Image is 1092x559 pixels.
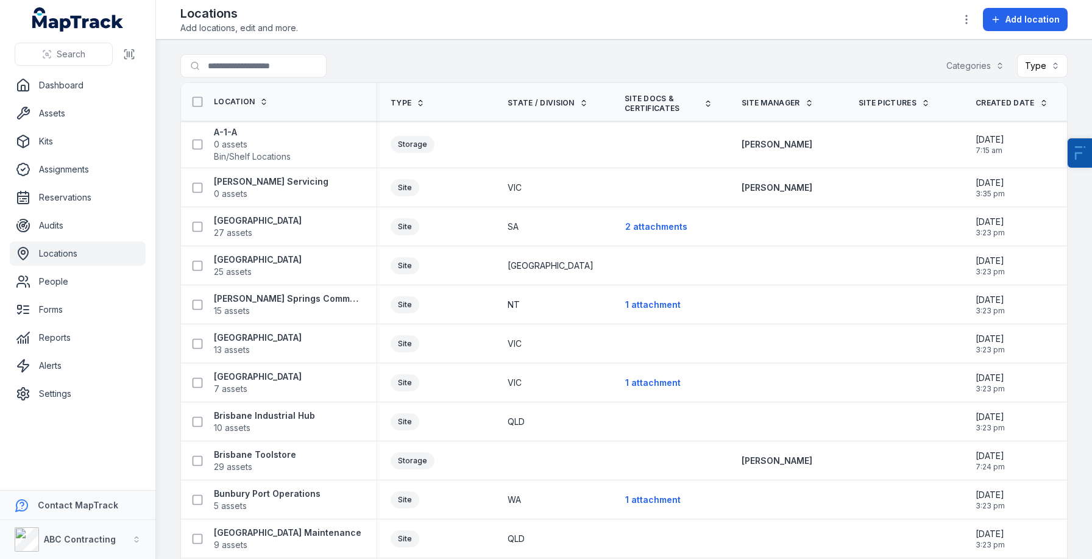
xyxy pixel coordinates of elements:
button: Categories [938,54,1012,77]
button: Add location [983,8,1068,31]
strong: [PERSON_NAME] Springs Commercial Hub [214,293,361,305]
div: Site [391,296,419,313]
span: Site pictures [859,98,916,108]
a: [GEOGRAPHIC_DATA]25 assets [214,254,302,278]
span: 13 assets [214,344,250,356]
strong: [PERSON_NAME] Servicing [214,176,328,188]
a: [PERSON_NAME] Springs Commercial Hub15 assets [214,293,361,317]
a: Assets [10,101,146,126]
a: Reservations [10,185,146,210]
span: [DATE] [976,450,1005,462]
span: QLD [508,533,525,545]
a: [PERSON_NAME] [742,455,812,467]
strong: ABC Contracting [44,534,116,544]
time: 05/02/2025, 3:23:04 pm [976,255,1005,277]
strong: [GEOGRAPHIC_DATA] [214,332,302,344]
a: People [10,269,146,294]
time: 05/02/2025, 3:23:04 pm [976,333,1005,355]
span: [DATE] [976,255,1005,267]
time: 01/07/2025, 7:15:11 am [976,134,1004,155]
time: 05/02/2025, 3:23:04 pm [976,216,1005,238]
span: [DATE] [976,372,1005,384]
a: A-1-A0 assetsBin/Shelf Locations [214,126,291,163]
span: [DATE] [976,333,1005,345]
span: 3:23 pm [976,306,1005,316]
div: Site [391,218,419,235]
span: Location [214,97,255,107]
strong: [GEOGRAPHIC_DATA] [214,215,302,227]
span: 7 assets [214,383,247,395]
div: Site [391,413,419,430]
span: Created Date [976,98,1035,108]
div: Storage [391,136,434,153]
span: 10 assets [214,422,250,434]
span: 9 assets [214,539,247,551]
span: 27 assets [214,227,252,239]
a: State / Division [508,98,588,108]
span: [GEOGRAPHIC_DATA] [508,260,594,272]
strong: Brisbane Industrial Hub [214,410,315,422]
span: 3:23 pm [976,267,1005,277]
span: Type [391,98,411,108]
span: 0 assets [214,138,247,151]
span: QLD [508,416,525,428]
span: 5 assets [214,500,247,512]
span: [DATE] [976,528,1005,540]
a: Settings [10,382,146,406]
a: [GEOGRAPHIC_DATA]7 assets [214,371,302,395]
div: Site [391,335,419,352]
span: Site Manager [742,98,800,108]
a: Forms [10,297,146,322]
a: Type [391,98,425,108]
span: Search [57,48,85,60]
a: Created Date [976,98,1048,108]
strong: Brisbane Toolstore [214,449,296,461]
a: Brisbane Industrial Hub10 assets [214,410,315,434]
span: 15 assets [214,305,250,317]
span: [DATE] [976,294,1005,306]
time: 05/02/2025, 3:23:04 pm [976,294,1005,316]
a: Site Docs & Certificates [625,94,712,113]
span: [DATE] [976,177,1005,189]
span: VIC [508,182,522,194]
span: 3:23 pm [976,423,1005,433]
a: Alerts [10,354,146,378]
a: Dashboard [10,73,146,98]
time: 23/01/2025, 7:24:08 pm [976,450,1005,472]
a: Site Manager [742,98,814,108]
a: Bunbury Port Operations5 assets [214,488,321,512]
span: 3:35 pm [976,189,1005,199]
span: VIC [508,377,522,389]
a: [PERSON_NAME] [742,182,812,194]
span: Site Docs & Certificates [625,94,699,113]
span: Add locations, edit and more. [180,22,298,34]
strong: Bunbury Port Operations [214,488,321,500]
span: 3:23 pm [976,501,1005,511]
strong: Contact MapTrack [38,500,118,510]
a: Reports [10,326,146,350]
span: SA [508,221,519,233]
time: 05/02/2025, 3:23:04 pm [976,411,1005,433]
div: Site [391,530,419,547]
a: [PERSON_NAME] [742,138,812,151]
span: 29 assets [214,461,252,473]
div: Storage [391,452,434,469]
button: Search [15,43,113,66]
a: [GEOGRAPHIC_DATA]13 assets [214,332,302,356]
a: Locations [10,241,146,266]
a: [GEOGRAPHIC_DATA]27 assets [214,215,302,239]
div: Site [391,374,419,391]
time: 05/02/2025, 3:23:04 pm [976,372,1005,394]
div: Site [391,491,419,508]
time: 05/02/2025, 3:23:04 pm [976,489,1005,511]
button: 2 attachments [625,215,688,238]
a: [GEOGRAPHIC_DATA] Maintenance9 assets [214,527,361,551]
a: MapTrack [32,7,124,32]
span: 25 assets [214,266,252,278]
span: 3:23 pm [976,345,1005,355]
a: Kits [10,129,146,154]
span: Bin/Shelf Locations [214,151,291,163]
